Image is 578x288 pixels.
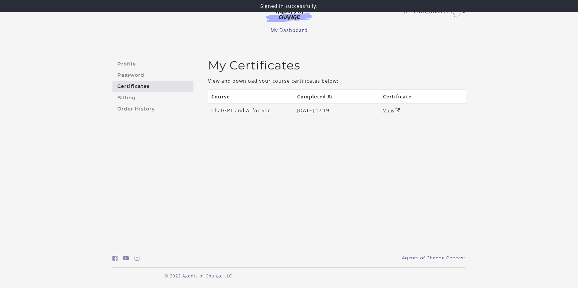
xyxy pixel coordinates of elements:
p: © 2022 Agents of Change LLC [112,273,284,279]
a: Profile [112,58,193,69]
a: ViewOpen in a new window [383,107,400,114]
img: Agents of Change Logo [260,8,318,22]
p: View and download your course certificates below: [208,77,466,85]
td: [DATE] 17:19 [294,104,380,117]
i: Open in a new window [395,108,400,113]
th: Course [208,89,294,103]
td: ChatGPT and AI for Soc... [208,104,294,117]
a: https://www.facebook.com/groups/aswbtestprep (Open in a new window) [112,254,118,263]
p: Signed in successfully. [2,2,576,10]
h2: My Certificates [208,58,466,72]
a: https://www.youtube.com/c/AgentsofChangeTestPrepbyMeaganMitchell (Open in a new window) [123,254,129,263]
i: https://www.instagram.com/agentsofchangeprep/ (Open in a new window) [135,255,140,261]
a: Certificates [112,81,193,92]
a: https://www.instagram.com/agentsofchangeprep/ (Open in a new window) [135,254,140,263]
a: My Dashboard [271,27,308,34]
a: Order History [112,103,193,114]
th: Certificate [380,89,466,103]
i: https://www.youtube.com/c/AgentsofChangeTestPrepbyMeaganMitchell (Open in a new window) [123,255,129,261]
th: Completed At [294,89,380,103]
a: Password [112,69,193,81]
a: Toggle menu [404,7,463,17]
a: Agents of Change Podcast [402,255,466,261]
i: https://www.facebook.com/groups/aswbtestprep (Open in a new window) [112,255,118,261]
a: Billing [112,92,193,103]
